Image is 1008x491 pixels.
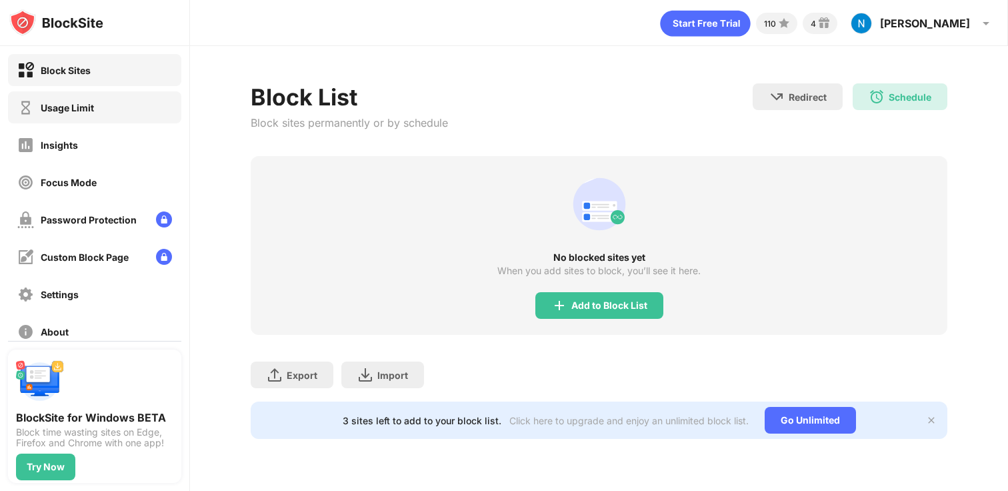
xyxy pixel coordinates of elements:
img: focus-off.svg [17,174,34,191]
div: Usage Limit [41,102,94,113]
div: Block time wasting sites on Edge, Firefox and Chrome with one app! [16,427,173,448]
img: push-desktop.svg [16,358,64,406]
img: customize-block-page-off.svg [17,249,34,266]
div: Password Protection [41,214,137,225]
div: 4 [811,19,816,29]
div: Settings [41,289,79,300]
div: Schedule [889,91,931,103]
img: lock-menu.svg [156,211,172,227]
div: Redirect [789,91,827,103]
img: time-usage-off.svg [17,99,34,116]
div: animation [660,10,751,37]
div: [PERSON_NAME] [880,17,970,30]
img: logo-blocksite.svg [9,9,103,36]
div: Add to Block List [571,300,647,311]
div: 3 sites left to add to your block list. [343,415,501,426]
div: animation [567,172,631,236]
div: Click here to upgrade and enjoy an unlimited block list. [509,415,749,426]
div: When you add sites to block, you’ll see it here. [497,266,701,276]
img: about-off.svg [17,324,34,340]
div: Block List [251,83,448,111]
img: reward-small.svg [816,15,832,31]
div: About [41,326,69,338]
div: Go Unlimited [765,407,856,434]
div: Block Sites [41,65,91,76]
div: Custom Block Page [41,252,129,263]
div: Block sites permanently or by schedule [251,116,448,129]
img: settings-off.svg [17,286,34,303]
div: Import [377,370,408,381]
div: 110 [764,19,776,29]
img: points-small.svg [776,15,792,31]
div: No blocked sites yet [251,252,948,263]
img: ACg8ocJOy98NbnVTi_QoTguldXzcV2K0hbooHMx5SyE7XBXUeoWFog=s96-c [851,13,872,34]
img: block-on.svg [17,62,34,79]
img: lock-menu.svg [156,249,172,265]
div: Focus Mode [41,177,97,188]
div: Insights [41,139,78,151]
div: Export [287,370,317,381]
img: insights-off.svg [17,137,34,153]
div: BlockSite for Windows BETA [16,411,173,424]
div: Try Now [27,462,65,472]
img: password-protection-off.svg [17,211,34,228]
img: x-button.svg [926,415,937,426]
